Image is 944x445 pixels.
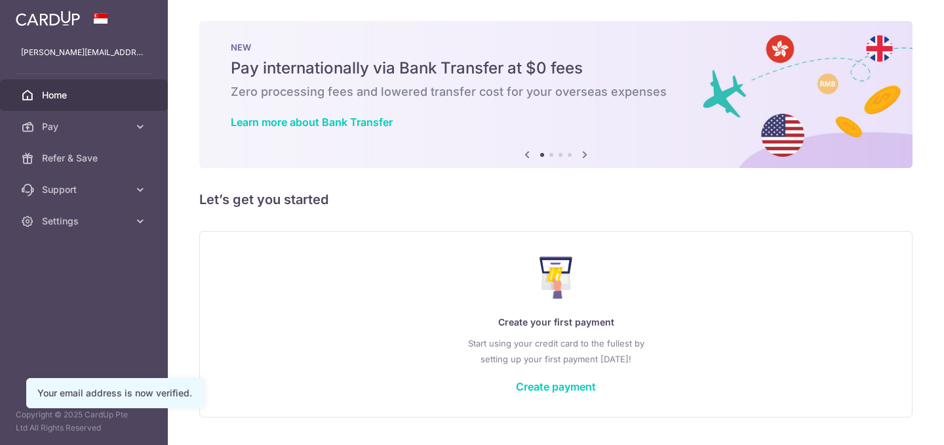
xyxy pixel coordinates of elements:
span: Home [42,89,128,102]
p: NEW [231,42,881,53]
h6: Zero processing fees and lowered transfer cost for your overseas expenses [231,84,881,100]
a: Create payment [516,380,596,393]
div: Your email address is now verified. [37,387,192,400]
h5: Pay internationally via Bank Transfer at $0 fees [231,58,881,79]
span: Support [42,183,128,196]
img: Bank transfer banner [199,21,913,168]
span: Settings [42,215,128,228]
p: Create your first payment [226,314,886,330]
h5: Let’s get you started [199,189,913,210]
p: [PERSON_NAME][EMAIL_ADDRESS][DOMAIN_NAME] [21,46,147,59]
img: CardUp [16,11,80,26]
img: Make Payment [540,257,573,299]
a: Learn more about Bank Transfer [231,116,393,129]
span: Refer & Save [42,152,128,165]
span: Pay [42,120,128,133]
p: Start using your credit card to the fullest by setting up your first payment [DATE]! [226,335,886,367]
